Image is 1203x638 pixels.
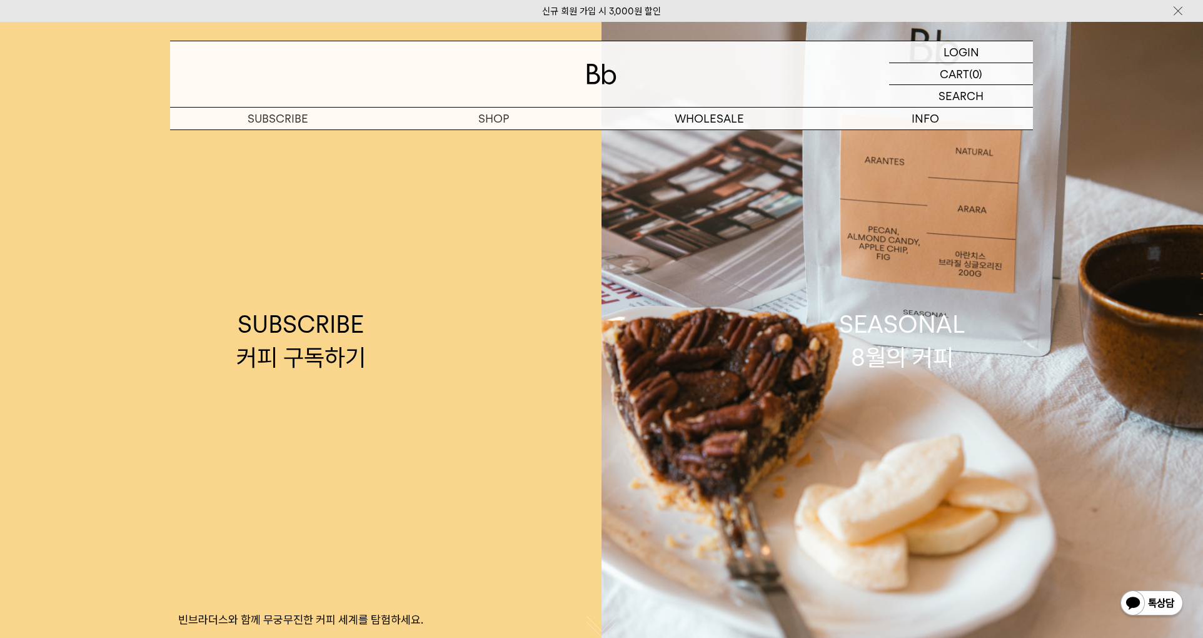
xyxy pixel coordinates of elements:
a: SUBSCRIBE [170,108,386,129]
p: SEARCH [939,85,984,107]
div: SUBSCRIBE 커피 구독하기 [236,308,366,374]
a: CART (0) [889,63,1033,85]
p: (0) [969,63,982,84]
p: WHOLESALE [601,108,817,129]
img: 로고 [586,64,617,84]
p: CART [940,63,969,84]
p: LOGIN [944,41,979,63]
div: SEASONAL 8월의 커피 [839,308,965,374]
a: SHOP [386,108,601,129]
img: 카카오톡 채널 1:1 채팅 버튼 [1119,589,1184,619]
p: INFO [817,108,1033,129]
a: 신규 회원 가입 시 3,000원 할인 [542,6,661,17]
a: LOGIN [889,41,1033,63]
